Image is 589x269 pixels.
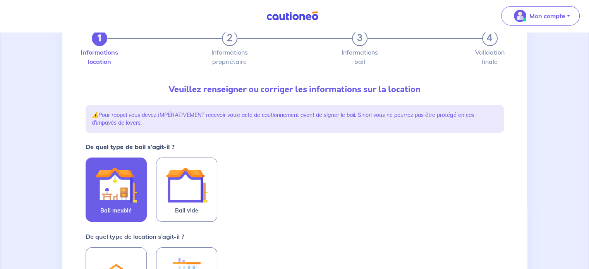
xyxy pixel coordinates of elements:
p: Mon compte [529,11,565,21]
p: ⚠️ [92,111,498,127]
label: Informations bail [352,49,367,65]
img: Cautioneo [263,11,321,21]
em: Pour rappel vous devez IMPÉRATIVEMENT recevoir votre acte de cautionnement avant de signer le bai... [92,111,474,126]
img: illu_account_valid_menu.svg [514,10,526,22]
p: De quel type de location s’agit-il ? [86,232,184,241]
span: Bail vide [175,206,198,215]
img: illu_furnished_lease.svg [95,164,137,206]
span: Bail meublé [100,206,132,215]
button: 1 [92,31,107,46]
label: Validation finale [482,49,498,65]
button: illu_account_valid_menu.svgMon compte [501,6,580,26]
p: Veuillez renseigner ou corriger les informations sur la location [86,83,504,96]
label: Informations location [92,49,107,65]
img: illu_empty_lease.svg [166,164,208,206]
strong: De quel type de bail s’agit-il ? [86,143,175,151]
label: Informations propriétaire [222,49,237,65]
